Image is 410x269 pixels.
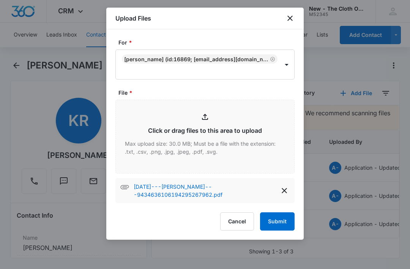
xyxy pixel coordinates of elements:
label: File [118,89,298,97]
button: Submit [260,212,295,231]
button: close [285,14,295,23]
p: [DATE]---[PERSON_NAME]---9434636106194295267962.pdf [134,183,279,199]
button: delete [279,185,290,197]
h1: Upload Files [115,14,151,23]
label: For [118,38,298,46]
div: [PERSON_NAME] (ID:16869; [EMAIL_ADDRESS][DOMAIN_NAME]; 3142580041) [124,56,268,62]
div: Remove Kayla Richard (ID:16869; kayric555@gmail.com; 3142580041) [268,56,275,62]
button: Cancel [220,212,254,231]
